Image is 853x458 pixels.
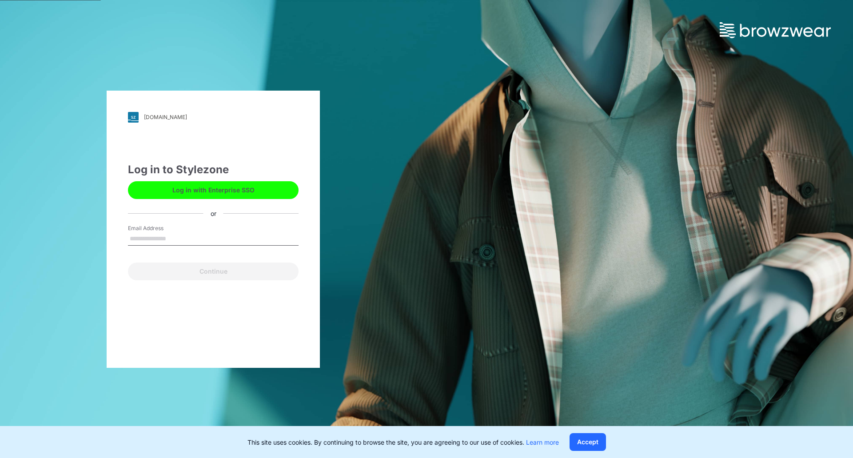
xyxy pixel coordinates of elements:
a: [DOMAIN_NAME] [128,112,299,123]
button: Log in with Enterprise SSO [128,181,299,199]
img: browzwear-logo.73288ffb.svg [720,22,831,38]
img: svg+xml;base64,PHN2ZyB3aWR0aD0iMjgiIGhlaWdodD0iMjgiIHZpZXdCb3g9IjAgMCAyOCAyOCIgZmlsbD0ibm9uZSIgeG... [128,112,139,123]
div: [DOMAIN_NAME] [144,114,187,120]
a: Learn more [526,438,559,446]
p: This site uses cookies. By continuing to browse the site, you are agreeing to our use of cookies. [247,438,559,447]
button: Accept [570,433,606,451]
label: Email Address [128,224,190,232]
div: Log in to Stylezone [128,162,299,178]
div: or [203,209,223,218]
